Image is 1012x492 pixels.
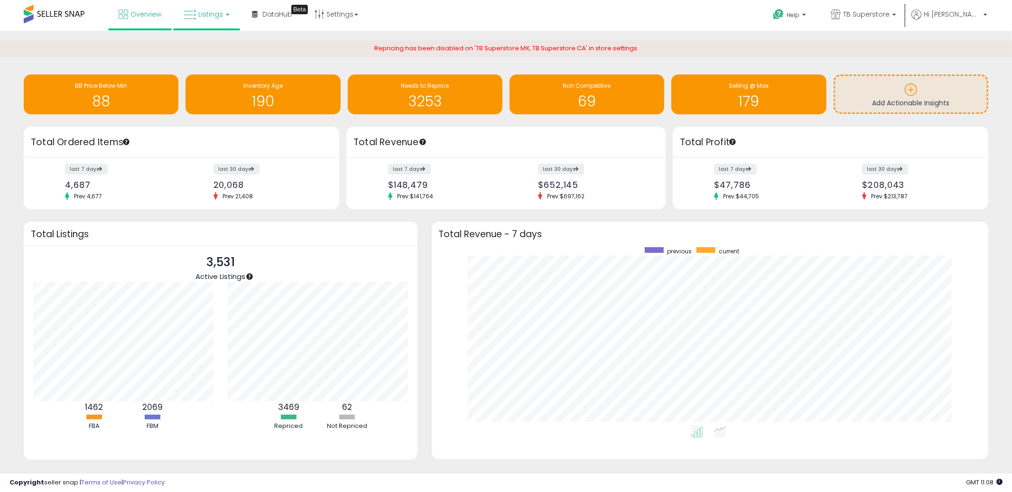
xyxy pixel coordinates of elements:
span: TB Superstore [843,9,890,19]
i: Get Help [772,9,784,20]
a: Non Competitive 69 [510,74,664,114]
div: seller snap | | [9,478,165,487]
span: Add Actionable Insights [872,98,949,108]
a: Inventory Age 190 [186,74,340,114]
p: 3,531 [195,253,245,271]
a: Selling @ Max 179 [671,74,826,114]
a: Terms of Use [81,478,121,487]
div: Tooltip anchor [418,138,427,146]
span: Non Competitive [563,82,611,90]
h1: 190 [190,93,335,109]
a: Help [765,1,816,31]
label: last 7 days [388,164,431,175]
div: Tooltip anchor [245,272,254,281]
a: Needs to Reprice 3253 [348,74,502,114]
div: Tooltip anchor [728,138,737,146]
div: $148,479 [388,180,499,190]
div: Tooltip anchor [122,138,130,146]
h3: Total Ordered Items [31,136,332,149]
a: Privacy Policy [123,478,165,487]
a: BB Price Below Min 88 [24,74,178,114]
span: Prev: 4,677 [69,192,107,200]
span: Prev: $44,705 [718,192,764,200]
div: Not Repriced [318,422,375,431]
h3: Total Revenue [353,136,659,149]
label: last 30 days [538,164,584,175]
strong: Copyright [9,478,44,487]
div: 20,068 [214,180,323,190]
span: 2025-10-6 11:08 GMT [966,478,1003,487]
b: 1462 [85,401,103,413]
span: current [719,247,739,255]
h3: Total Profit [680,136,981,149]
span: BB Price Below Min [75,82,127,90]
h1: 179 [676,93,821,109]
span: Prev: $141,764 [392,192,438,200]
div: $208,043 [862,180,971,190]
span: Active Listings [195,271,245,281]
h1: 69 [514,93,659,109]
div: Repriced [260,422,317,431]
div: 4,687 [65,180,174,190]
div: FBM [124,422,181,431]
a: Hi [PERSON_NAME] [911,9,987,31]
h1: 3253 [353,93,498,109]
b: 62 [342,401,352,413]
span: Listings [198,9,223,19]
label: last 7 days [714,164,757,175]
span: DataHub [262,9,292,19]
label: last 30 days [862,164,908,175]
span: Help [787,11,799,19]
span: Needs to Reprice [401,82,449,90]
label: last 7 days [65,164,108,175]
b: 3469 [278,401,299,413]
span: Hi [PERSON_NAME] [924,9,981,19]
div: FBA [65,422,122,431]
span: Prev: 21,408 [218,192,258,200]
a: Add Actionable Insights [835,76,987,112]
h3: Total Revenue - 7 days [439,231,981,238]
span: Repricing has been disabled on 'TB Superstore MX, TB Superstore CA' in store settings [375,44,638,53]
h1: 88 [28,93,174,109]
h3: Total Listings [31,231,410,238]
span: Inventory Age [243,82,283,90]
span: previous [667,247,692,255]
div: $652,145 [538,180,649,190]
b: 2069 [142,401,163,413]
div: $47,786 [714,180,823,190]
span: Prev: $697,162 [542,192,589,200]
span: Overview [130,9,161,19]
div: Tooltip anchor [291,5,308,14]
label: last 30 days [214,164,260,175]
span: Prev: $213,787 [866,192,912,200]
span: Selling @ Max [729,82,769,90]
